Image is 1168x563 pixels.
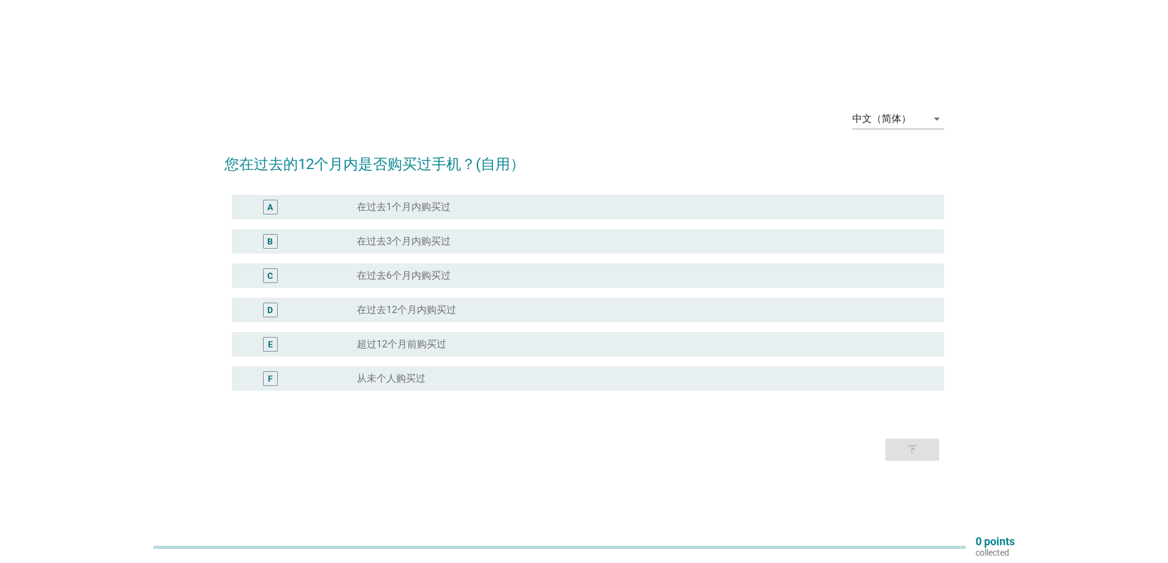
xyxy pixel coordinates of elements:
p: 0 points [975,536,1015,547]
i: arrow_drop_down [929,111,944,126]
p: collected [975,547,1015,558]
label: 在过去1个月内购买过 [357,201,451,213]
div: D [267,303,273,316]
div: C [267,269,273,282]
label: 从未个人购买过 [357,372,426,385]
label: 在过去3个月内购买过 [357,235,451,247]
div: 中文（简体） [852,113,911,124]
h2: 您在过去的12个月内是否购买过手机？(自用） [224,141,944,175]
label: 超过12个月前购买过 [357,338,446,350]
label: 在过去6个月内购买过 [357,270,451,282]
label: 在过去12个月内购买过 [357,304,456,316]
div: A [267,200,273,213]
div: E [268,338,273,350]
div: F [268,372,273,385]
div: B [267,235,273,247]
